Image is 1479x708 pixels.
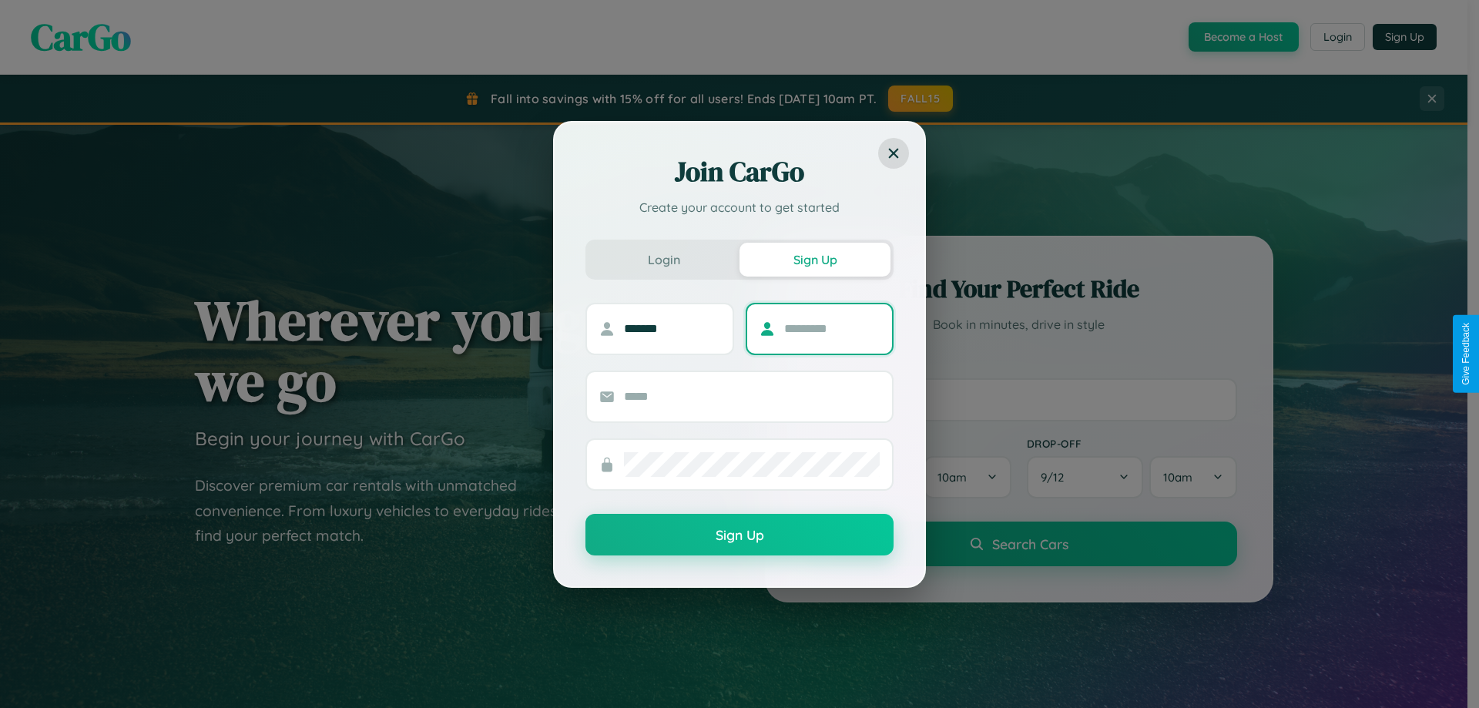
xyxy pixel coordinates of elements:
[585,514,894,555] button: Sign Up
[585,198,894,216] p: Create your account to get started
[585,153,894,190] h2: Join CarGo
[589,243,739,277] button: Login
[1461,323,1471,385] div: Give Feedback
[739,243,890,277] button: Sign Up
